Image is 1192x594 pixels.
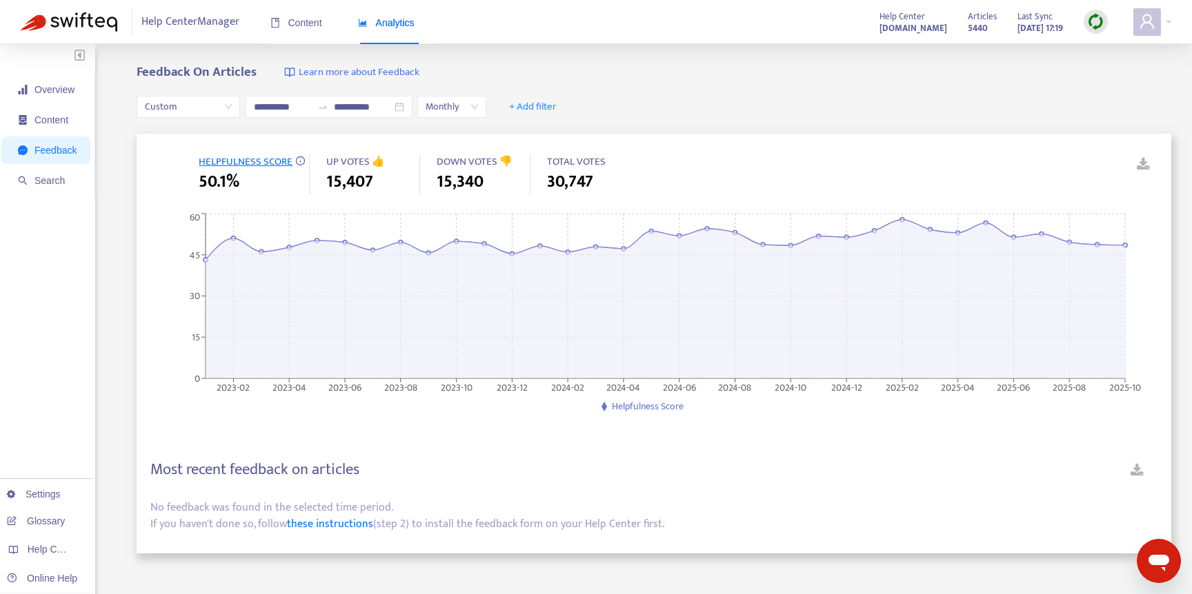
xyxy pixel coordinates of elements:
tspan: 2024-02 [552,379,585,395]
span: container [18,115,28,125]
span: area-chart [358,18,368,28]
tspan: 2025-08 [1053,379,1086,395]
tspan: 2025-06 [997,379,1031,395]
b: Feedback On Articles [137,61,257,83]
a: Glossary [7,515,65,526]
span: Learn more about Feedback [299,65,419,81]
tspan: 2023-04 [272,379,306,395]
tspan: 2024-06 [663,379,696,395]
tspan: 2023-10 [441,379,473,395]
span: search [18,176,28,185]
tspan: 2025-04 [942,379,975,395]
tspan: 2023-06 [328,379,361,395]
a: Settings [7,489,61,500]
tspan: 0 [195,370,200,386]
tspan: 2024-08 [719,379,752,395]
a: Online Help [7,573,77,584]
tspan: 2023-12 [497,379,528,395]
strong: [DATE] 17:19 [1017,21,1063,36]
span: Feedback [34,145,77,156]
span: Search [34,175,65,186]
span: Content [270,17,322,28]
span: HELPFULNESS SCORE [199,153,292,170]
tspan: 45 [190,247,200,263]
tspan: 60 [190,209,200,225]
strong: 5440 [968,21,988,36]
strong: [DOMAIN_NAME] [880,21,947,36]
img: Swifteq [21,12,117,32]
span: UP VOTES 👍 [326,153,385,170]
span: user [1139,13,1155,30]
span: DOWN VOTES 👎 [437,153,513,170]
span: to [317,101,328,112]
span: Articles [968,9,997,24]
span: swap-right [317,101,328,112]
span: Help Center Manager [141,9,239,35]
span: signal [18,85,28,94]
span: 30,747 [547,170,593,194]
button: + Add filter [499,96,567,118]
div: No feedback was found in the selected time period. [150,500,1158,516]
span: Custom [145,96,232,117]
tspan: 2024-12 [831,379,862,395]
span: TOTAL VOTES [547,153,606,170]
div: If you haven't done so, follow (step 2) to install the feedback form on your Help Center first. [150,516,1158,533]
span: + Add filter [509,99,557,115]
iframe: Button to launch messaging window [1137,539,1181,583]
span: book [270,18,280,28]
img: sync.dc5367851b00ba804db3.png [1087,13,1104,30]
span: message [18,145,28,155]
tspan: 2024-10 [775,379,807,395]
tspan: 2023-02 [217,379,250,395]
tspan: 15 [192,329,200,345]
tspan: 2025-02 [886,379,919,395]
span: Monthly [426,96,478,117]
span: Analytics [358,17,415,28]
span: Overview [34,84,74,95]
span: Helpfulness Score [612,398,684,414]
tspan: 2023-08 [384,379,417,395]
h4: Most recent feedback on articles [150,460,359,479]
span: Content [34,114,68,125]
span: 15,407 [326,170,373,194]
tspan: 2025-10 [1109,379,1141,395]
span: Help Center [880,9,925,24]
a: Learn more about Feedback [284,65,419,81]
tspan: 2024-04 [607,379,641,395]
span: 15,340 [437,170,484,194]
span: Help Centers [28,544,84,555]
span: 50.1% [199,170,239,194]
a: [DOMAIN_NAME] [880,20,947,36]
a: these instructions [287,515,373,533]
img: image-link [284,67,295,78]
span: Last Sync [1017,9,1053,24]
tspan: 30 [190,288,200,304]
